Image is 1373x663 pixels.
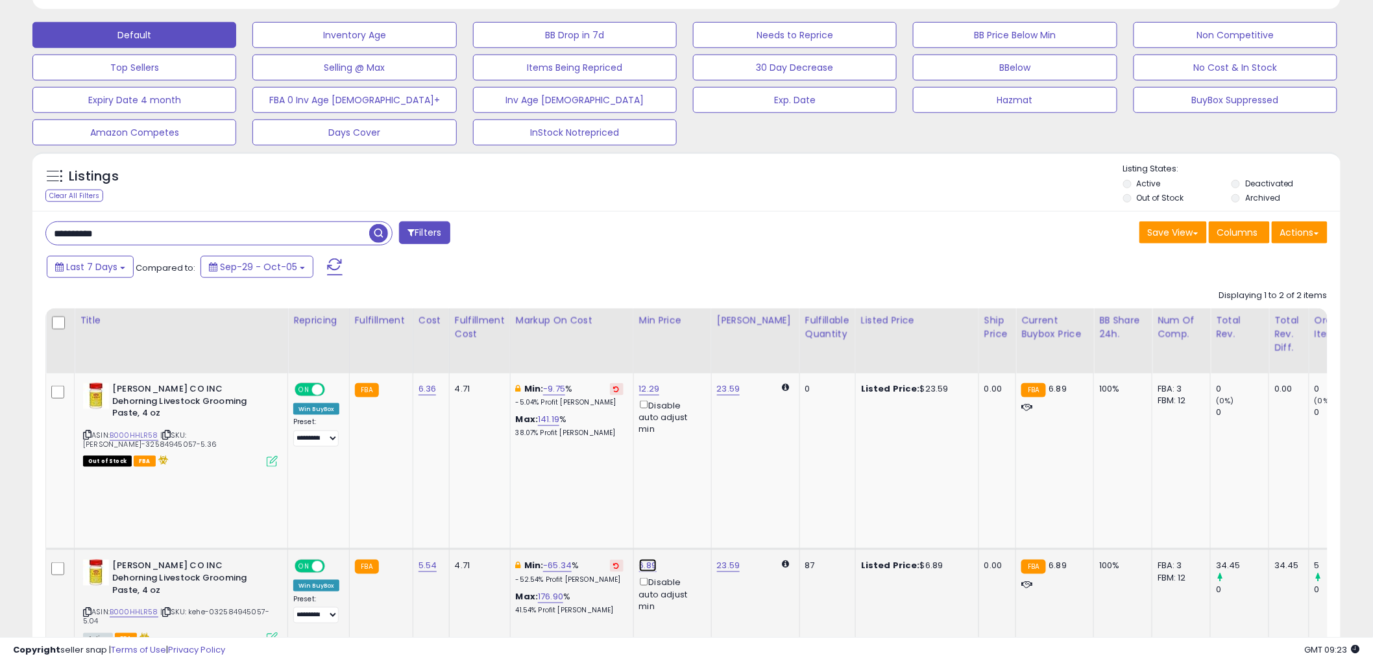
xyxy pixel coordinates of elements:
[355,383,379,397] small: FBA
[323,561,344,572] span: OFF
[13,644,225,657] div: seller snap | |
[693,87,897,113] button: Exp. Date
[1274,383,1299,395] div: 0.00
[1216,584,1269,595] div: 0
[32,55,236,81] button: Top Sellers
[1274,560,1299,571] div: 34.45
[111,644,166,656] a: Terms of Use
[1139,221,1207,244] button: Save View
[1315,314,1362,341] div: Ordered Items
[455,560,500,571] div: 4.71
[693,55,897,81] button: 30 Day Decrease
[112,383,270,423] b: [PERSON_NAME] CO INC Dehorning Livestock Grooming Paste, 4 oz
[1315,407,1367,418] div: 0
[455,383,500,395] div: 4.71
[861,314,973,327] div: Listed Price
[538,413,559,426] a: 141.19
[1158,395,1200,407] div: FBM: 12
[419,314,444,327] div: Cost
[1274,314,1304,355] div: Total Rev. Diff.
[252,119,456,145] button: Days Cover
[136,262,195,274] span: Compared to:
[913,55,1117,81] button: BBelow
[1305,644,1360,656] span: 2025-10-13 09:23 GMT
[355,560,379,574] small: FBA
[1245,192,1280,203] label: Archived
[516,429,624,438] p: 38.07% Profit [PERSON_NAME]
[1158,572,1200,584] div: FBM: 12
[1099,383,1142,395] div: 100%
[516,414,624,438] div: %
[473,119,677,145] button: InStock Notrepriced
[115,633,137,644] span: FBA
[293,595,339,624] div: Preset:
[639,398,701,435] div: Disable auto adjust min
[538,590,563,603] a: 176.90
[805,560,845,571] div: 87
[1272,221,1328,244] button: Actions
[32,87,236,113] button: Expiry Date 4 month
[516,606,624,615] p: 41.54% Profit [PERSON_NAME]
[516,314,628,327] div: Markup on Cost
[1315,383,1367,395] div: 0
[1021,383,1045,397] small: FBA
[1216,395,1234,406] small: (0%)
[296,384,312,395] span: ON
[1137,192,1184,203] label: Out of Stock
[805,383,845,395] div: 0
[473,87,677,113] button: Inv Age [DEMOGRAPHIC_DATA]
[296,561,312,572] span: ON
[1315,584,1367,595] div: 0
[1134,22,1337,48] button: Non Competitive
[805,314,850,341] div: Fulfillable Quantity
[134,456,156,467] span: FBA
[419,382,437,395] a: 6.36
[112,560,270,599] b: [PERSON_NAME] CO INC Dehorning Livestock Grooming Paste, 4 oz
[510,308,633,373] th: The percentage added to the cost of goods (COGS) that forms the calculator for Min & Max prices.
[1216,407,1269,418] div: 0
[473,22,677,48] button: BB Drop in 7d
[913,87,1117,113] button: Hazmat
[83,607,269,626] span: | SKU: kehe-032584945057-5.04
[293,418,339,447] div: Preset:
[252,22,456,48] button: Inventory Age
[1245,178,1294,189] label: Deactivated
[1216,560,1269,571] div: 34.45
[1158,314,1205,341] div: Num of Comp.
[516,590,539,603] b: Max:
[1049,559,1067,571] span: 6.89
[47,256,134,278] button: Last 7 Days
[110,430,158,441] a: B000HHLR58
[80,314,282,327] div: Title
[83,560,278,642] div: ASIN:
[1315,560,1367,571] div: 5
[693,22,897,48] button: Needs to Reprice
[543,559,572,572] a: -65.34
[861,382,920,395] b: Listed Price:
[83,430,217,449] span: | SKU: [PERSON_NAME]-32584945057-5.36
[1049,382,1067,395] span: 6.89
[66,260,117,273] span: Last 7 Days
[1099,560,1142,571] div: 100%
[83,383,278,466] div: ASIN:
[473,55,677,81] button: Items Being Repriced
[717,559,740,572] a: 23.59
[323,384,344,395] span: OFF
[168,644,225,656] a: Privacy Policy
[83,633,113,644] span: All listings currently available for purchase on Amazon
[110,607,158,618] a: B000HHLR58
[45,190,103,202] div: Clear All Filters
[252,87,456,113] button: FBA 0 Inv Age [DEMOGRAPHIC_DATA]+
[639,314,706,327] div: Min Price
[293,314,344,327] div: Repricing
[543,382,565,395] a: -9.75
[1134,87,1337,113] button: BuyBox Suppressed
[13,644,60,656] strong: Copyright
[524,559,544,571] b: Min:
[83,560,109,586] img: 51QR4nVuuNL._SL40_.jpg
[355,314,407,327] div: Fulfillment
[32,22,236,48] button: Default
[1216,314,1263,341] div: Total Rev.
[639,559,657,572] a: 6.89
[524,382,544,395] b: Min:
